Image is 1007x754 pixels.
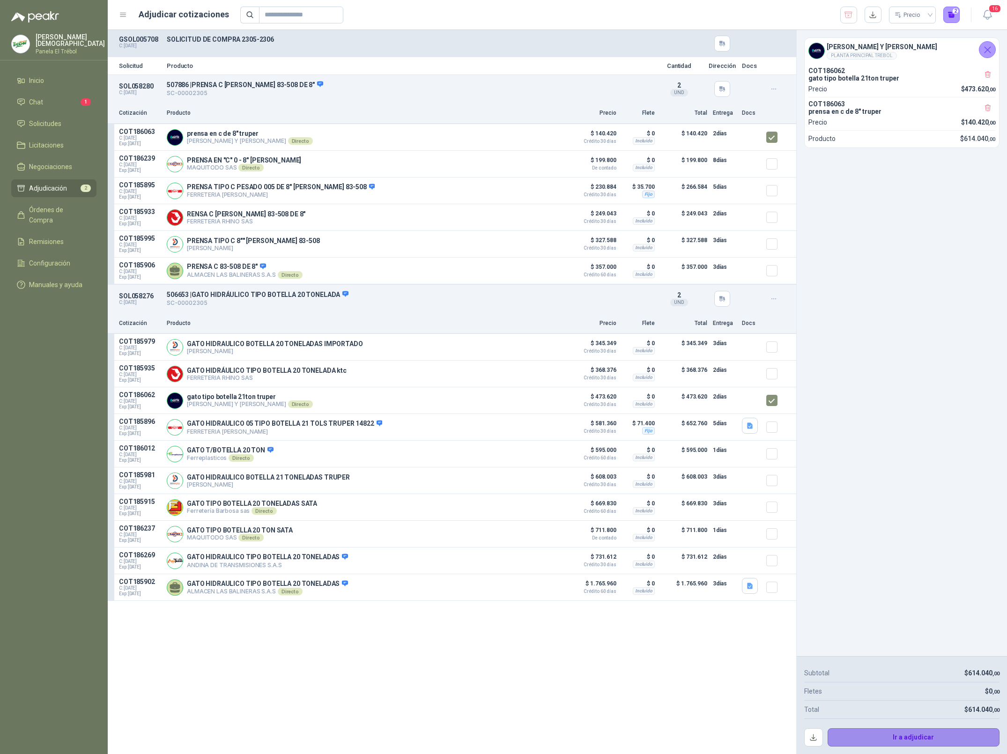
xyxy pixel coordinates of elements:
[570,509,616,514] span: Crédito 60 días
[805,38,999,63] div: Company Logo[PERSON_NAME] Y [PERSON_NAME]PLANTA PRINCIPAL TREBOL
[29,97,43,107] span: Chat
[119,498,161,505] p: COT185915
[742,319,761,328] p: Docs
[708,63,736,69] p: Dirección
[992,707,1000,713] span: ,00
[11,136,96,154] a: Licitaciones
[167,420,183,435] img: Company Logo
[622,471,655,482] p: $ 0
[29,75,44,86] span: Inicio
[167,237,183,252] img: Company Logo
[713,109,736,118] p: Entrega
[119,235,161,242] p: COT185995
[642,427,655,435] div: Fijo
[570,376,616,380] span: Crédito 30 días
[570,498,616,514] p: $ 669.830
[187,210,305,218] p: RENSA C [PERSON_NAME] 83-508 DE 8"
[660,391,707,410] p: $ 473.620
[238,534,263,541] div: Directo
[187,588,348,595] p: ALMACEN LAS BALINERAS S.A.S
[119,162,161,168] span: C: [DATE]
[660,155,707,173] p: $ 199.800
[119,452,161,458] span: C: [DATE]
[622,364,655,376] p: $ 0
[119,194,161,200] span: Exp: [DATE]
[713,181,736,192] p: 5 días
[570,155,616,170] p: $ 199.800
[660,364,707,383] p: $ 368.376
[570,525,616,540] p: $ 711.800
[29,280,82,290] span: Manuales y ayuda
[167,89,650,98] p: SC-00002305
[633,507,655,515] div: Incluido
[12,35,30,53] img: Company Logo
[570,429,616,434] span: Crédito 30 días
[167,156,183,172] img: Company Logo
[622,525,655,536] p: $ 0
[570,139,616,144] span: Crédito 30 días
[660,109,707,118] p: Total
[119,551,161,559] p: COT186269
[288,400,313,408] div: Directo
[979,41,996,58] button: Cerrar
[119,109,161,118] p: Cotización
[187,428,382,435] p: FERRETERIA [PERSON_NAME]
[742,109,761,118] p: Docs
[238,164,263,171] div: Directo
[992,671,1000,677] span: ,00
[677,81,681,89] span: 2
[622,319,655,328] p: Flete
[988,87,995,93] span: ,00
[713,338,736,349] p: 3 días
[633,244,655,251] div: Incluido
[119,505,161,511] span: C: [DATE]
[804,686,822,696] p: Fletes
[187,473,350,481] p: GATO HIDRAULICO BOTELLA 21 TONELADAS TRUPER
[119,300,161,305] p: C: [DATE]
[187,500,317,507] p: GATO TIPO BOTELLA 20 TONELADAS SATA
[119,591,161,597] span: Exp: [DATE]
[119,377,161,383] span: Exp: [DATE]
[660,208,707,227] p: $ 249.043
[964,135,995,142] span: 614.040
[119,538,161,543] span: Exp: [DATE]
[11,254,96,272] a: Configuración
[187,183,375,192] p: PRENSA TIPO C PESADO 005 DE 8" [PERSON_NAME] 83-508
[622,235,655,246] p: $ 0
[278,588,303,595] div: Directo
[187,191,375,198] p: FERRETERIA [PERSON_NAME]
[660,551,707,570] p: $ 731.612
[119,135,161,141] span: C: [DATE]
[187,553,348,562] p: GATO HIDRAULICO TIPO BOTELLA 20 TONELADAS
[187,393,313,400] p: gato tipo botella 21ton truper
[167,183,183,199] img: Company Logo
[119,168,161,173] span: Exp: [DATE]
[622,109,655,118] p: Flete
[119,338,161,345] p: COT185979
[278,271,303,279] div: Directo
[713,391,736,402] p: 2 días
[119,141,161,147] span: Exp: [DATE]
[119,269,161,274] span: C: [DATE]
[119,274,161,280] span: Exp: [DATE]
[119,345,161,351] span: C: [DATE]
[713,578,736,589] p: 3 días
[119,248,161,253] span: Exp: [DATE]
[11,179,96,197] a: Adjudicación2
[119,215,161,221] span: C: [DATE]
[119,181,161,189] p: COT185895
[187,237,320,244] p: PRENSA TIPO C 8"" [PERSON_NAME] 83-508
[570,128,616,144] p: $ 140.420
[964,118,995,126] span: 140.420
[622,578,655,589] p: $ 0
[119,208,161,215] p: COT185933
[139,8,229,21] h1: Adjudicar cotizaciones
[119,351,161,356] span: Exp: [DATE]
[187,130,313,137] p: prensa en c de 8" truper
[570,536,616,540] span: De contado
[36,49,105,54] p: Panela El Trébol
[119,564,161,570] span: Exp: [DATE]
[808,117,827,127] p: Precio
[713,444,736,456] p: 1 días
[622,391,655,402] p: $ 0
